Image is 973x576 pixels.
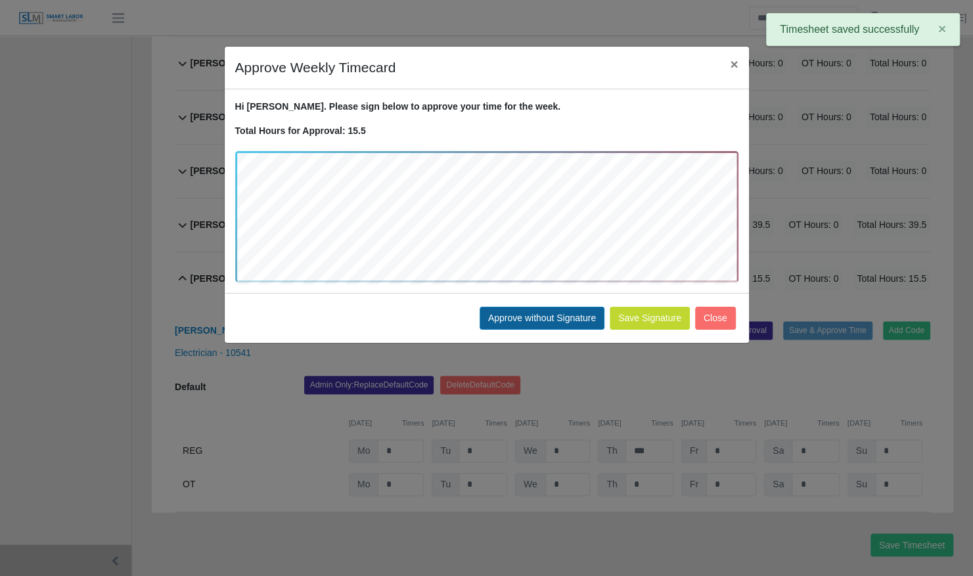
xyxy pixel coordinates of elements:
span: × [730,56,738,72]
button: Close [695,307,736,330]
button: Approve without Signature [480,307,604,330]
strong: Total Hours for Approval: 15.5 [235,125,366,136]
span: × [938,21,946,36]
button: Close [719,47,748,81]
button: Save Signature [610,307,690,330]
h4: Approve Weekly Timecard [235,57,396,78]
strong: Hi [PERSON_NAME]. Please sign below to approve your time for the week. [235,101,561,112]
div: Timesheet saved successfully [766,13,960,46]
